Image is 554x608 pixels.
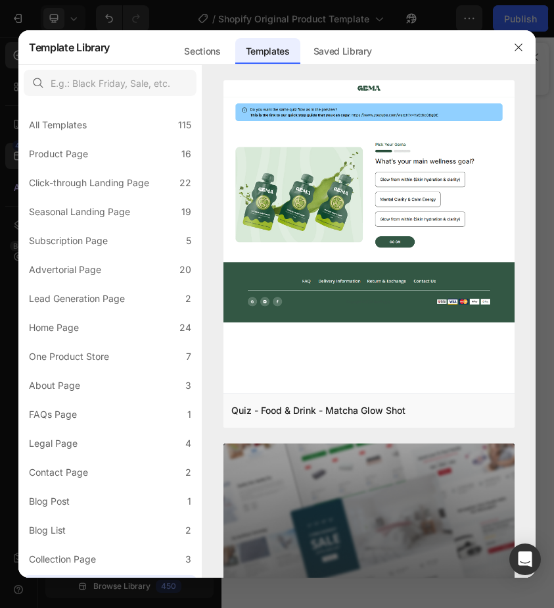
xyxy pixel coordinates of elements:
div: 5 [186,233,191,249]
img: quiz-1.png [223,80,515,322]
div: Sections [173,38,231,64]
div: Advertorial Page [29,262,101,278]
div: 2 [185,291,191,307]
div: All Templates [29,117,87,133]
div: Seasonal Landing Page [29,204,130,220]
div: About Page [29,378,80,393]
div: 22 [179,175,191,191]
div: 20 [179,262,191,278]
div: 3 [185,551,191,567]
div: 19 [181,204,191,220]
div: Product Page [29,146,88,162]
div: 115 [178,117,191,133]
div: One Product Store [29,349,109,365]
div: 7 [186,349,191,365]
div: Open Intercom Messenger [509,544,541,575]
div: 4 [185,436,191,451]
div: Subscription Page [29,233,108,249]
h2: Template Library [29,30,110,64]
div: Legal Page [29,436,78,451]
div: 1 [187,407,191,422]
div: Collection Page [29,551,96,567]
div: 2 [185,465,191,480]
div: 1 [187,494,191,509]
div: Saved Library [303,38,382,64]
div: Lead Generation Page [29,291,125,307]
div: Templates [235,38,300,64]
div: 16 [181,146,191,162]
div: Blog List [29,522,66,538]
div: FAQs Page [29,407,77,422]
div: Quiz - Food & Drink - Matcha Glow Shot [231,403,405,418]
div: Contact Page [29,465,88,480]
div: 24 [179,320,191,336]
div: Click-through Landing Page [29,175,149,191]
div: 3 [185,378,191,393]
div: 2 [185,522,191,538]
div: Home Page [29,320,79,336]
input: E.g.: Black Friday, Sale, etc. [24,70,196,96]
div: Blog Post [29,494,70,509]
